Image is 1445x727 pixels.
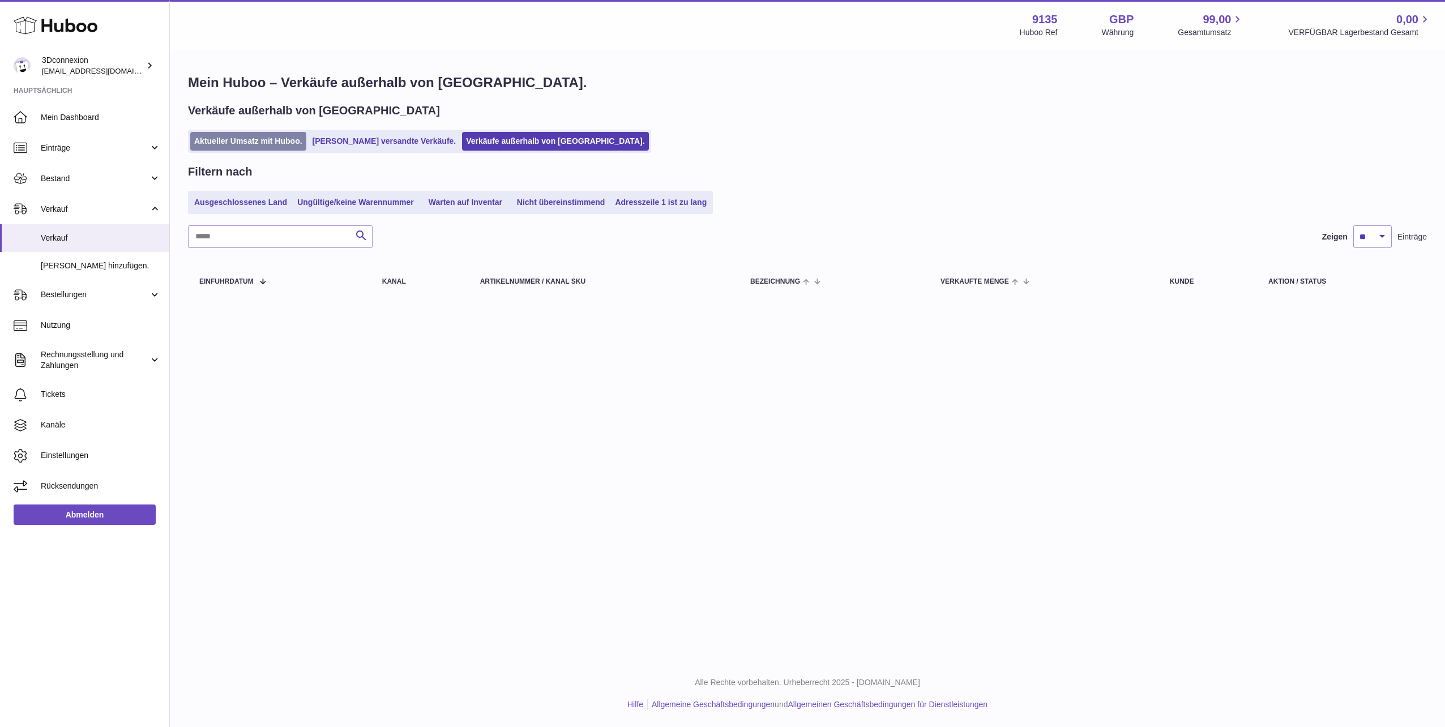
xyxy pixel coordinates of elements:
a: Warten auf Inventar [420,193,511,212]
li: und [648,699,987,710]
span: Einstellungen [41,450,161,461]
span: Einfuhrdatum [199,278,254,285]
a: Ungültige/keine Warennummer [293,193,418,212]
h2: Filtern nach [188,164,252,179]
span: Einträge [41,143,149,153]
label: Zeigen [1322,232,1348,242]
a: 0,00 VERFÜGBAR Lagerbestand Gesamt [1288,12,1431,38]
span: Kanäle [41,420,161,430]
a: Allgemeine Geschäftsbedingungen [652,700,775,709]
span: Verkauf [41,233,161,243]
span: Bestand [41,173,149,184]
a: [PERSON_NAME] versandte Verkäufe. [309,132,460,151]
a: Adresszeile 1 ist zu lang [611,193,711,212]
span: 99,00 [1203,12,1231,27]
div: Huboo Ref [1020,27,1058,38]
div: Währung [1102,27,1134,38]
span: VERFÜGBAR Lagerbestand Gesamt [1288,27,1431,38]
span: Bezeichnung [750,278,800,285]
span: 0,00 [1396,12,1418,27]
a: Allgemeinen Geschäftsbedingungen für Dienstleistungen [788,700,987,709]
div: Kanal [382,278,458,285]
h2: Verkäufe außerhalb von [GEOGRAPHIC_DATA] [188,103,440,118]
a: Nicht übereinstimmend [513,193,609,212]
span: [PERSON_NAME] hinzufügen. [41,260,161,271]
strong: 9135 [1032,12,1058,27]
div: 3Dconnexion [42,55,144,76]
a: Abmelden [14,504,156,525]
span: Tickets [41,389,161,400]
span: [EMAIL_ADDRESS][DOMAIN_NAME] [42,66,166,75]
span: Einträge [1397,232,1427,242]
div: Kunde [1170,278,1246,285]
a: Ausgeschlossenes Land [190,193,291,212]
div: Aktion / Status [1268,278,1416,285]
h1: Mein Huboo – Verkäufe außerhalb von [GEOGRAPHIC_DATA]. [188,74,1427,92]
img: order_eu@3dconnexion.com [14,57,31,74]
span: Gesamtumsatz [1178,27,1244,38]
a: Verkäufe außerhalb von [GEOGRAPHIC_DATA]. [462,132,648,151]
span: Mein Dashboard [41,112,161,123]
a: Aktueller Umsatz mit Huboo. [190,132,306,151]
div: Artikelnummer / Kanal SKU [480,278,728,285]
p: Alle Rechte vorbehalten. Urheberrecht 2025 - [DOMAIN_NAME] [179,677,1436,688]
span: Rücksendungen [41,481,161,491]
span: Nutzung [41,320,161,331]
span: Verkaufte Menge [940,278,1009,285]
span: Verkauf [41,204,149,215]
a: 99,00 Gesamtumsatz [1178,12,1244,38]
strong: GBP [1109,12,1134,27]
span: Bestellungen [41,289,149,300]
span: Rechnungsstellung und Zahlungen [41,349,149,371]
a: Hilfe [627,700,643,709]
